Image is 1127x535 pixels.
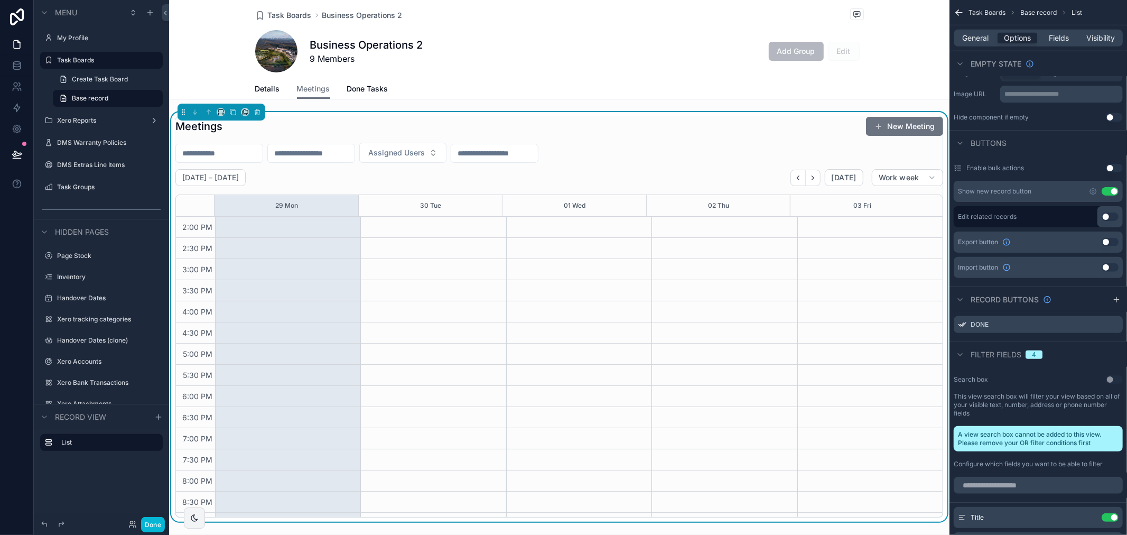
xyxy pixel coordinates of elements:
[1049,33,1069,43] span: Fields
[180,371,215,380] span: 5:30 PM
[57,294,161,302] label: Handover Dates
[368,147,425,158] span: Assigned Users
[1072,8,1082,17] span: List
[954,460,1103,468] label: Configure which fields you want to be able to filter
[57,56,156,64] label: Task Boards
[57,116,146,125] label: Xero Reports
[57,357,161,366] label: Xero Accounts
[53,71,163,88] a: Create Task Board
[971,59,1021,69] span: Empty state
[182,172,239,183] h2: [DATE] – [DATE]
[310,52,423,65] span: 9 Members
[180,476,215,485] span: 8:00 PM
[297,79,330,99] a: Meetings
[971,320,989,329] label: Done
[57,336,161,345] label: Handover Dates (clone)
[180,434,215,443] span: 7:00 PM
[1000,86,1123,103] div: scrollable content
[1087,33,1115,43] span: Visibility
[971,138,1007,149] span: Buttons
[180,392,215,401] span: 6:00 PM
[275,195,298,216] button: 29 Mon
[832,173,856,182] span: [DATE]
[958,263,998,272] span: Import button
[34,429,169,462] div: scrollable content
[57,34,161,42] label: My Profile
[310,38,423,52] h1: Business Operations 2
[790,170,806,186] button: Back
[359,143,446,163] button: Select Button
[180,307,215,316] span: 4:00 PM
[872,169,943,186] button: Work week
[180,455,215,464] span: 7:30 PM
[1004,33,1031,43] span: Options
[1020,8,1057,17] span: Base record
[958,213,1017,221] label: Edit related records
[180,349,215,358] span: 5:00 PM
[255,10,312,21] a: Task Boards
[954,426,1123,451] div: A view search box cannot be added to this view. Please remove your OR filter conditions first
[180,286,215,295] span: 3:30 PM
[53,90,163,107] a: Base record
[57,252,161,260] label: Page Stock
[971,349,1021,360] span: Filter fields
[180,497,215,506] span: 8:30 PM
[958,187,1031,196] div: Show new record button
[963,33,989,43] span: General
[954,113,1029,122] div: Hide component if empty
[966,164,1024,172] label: Enable bulk actions
[954,375,988,384] label: Search box
[954,392,1123,418] label: This view search box will filter your view based on all of your visible text, number, address or ...
[61,438,154,447] label: List
[180,265,215,274] span: 3:00 PM
[141,517,165,532] button: Done
[57,139,161,147] label: DMS Warranty Policies
[72,75,128,84] span: Create Task Board
[806,170,821,186] button: Next
[866,117,943,136] button: New Meeting
[57,379,161,387] label: Xero Bank Transactions
[420,195,441,216] button: 30 Tue
[825,169,863,186] button: [DATE]
[347,79,388,100] a: Done Tasks
[968,8,1005,17] span: Task Boards
[180,244,215,253] span: 2:30 PM
[72,94,108,103] span: Base record
[57,161,161,169] label: DMS Extras Line Items
[55,412,106,422] span: Record view
[180,413,215,422] span: 6:30 PM
[57,315,161,324] label: Xero tracking categories
[971,513,984,522] span: Title
[57,183,161,191] a: Task Groups
[175,119,222,134] h1: Meetings
[57,400,161,408] label: Xero Attachments
[708,195,729,216] button: 02 Thu
[268,10,312,21] span: Task Boards
[297,84,330,94] span: Meetings
[1032,350,1036,359] div: 4
[255,79,280,100] a: Details
[322,10,403,21] a: Business Operations 2
[564,195,585,216] div: 01 Wed
[55,227,109,237] span: Hidden pages
[971,294,1039,305] span: Record buttons
[180,223,215,232] span: 2:00 PM
[853,195,871,216] button: 03 Fri
[57,273,161,281] label: Inventory
[879,173,919,182] span: Work week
